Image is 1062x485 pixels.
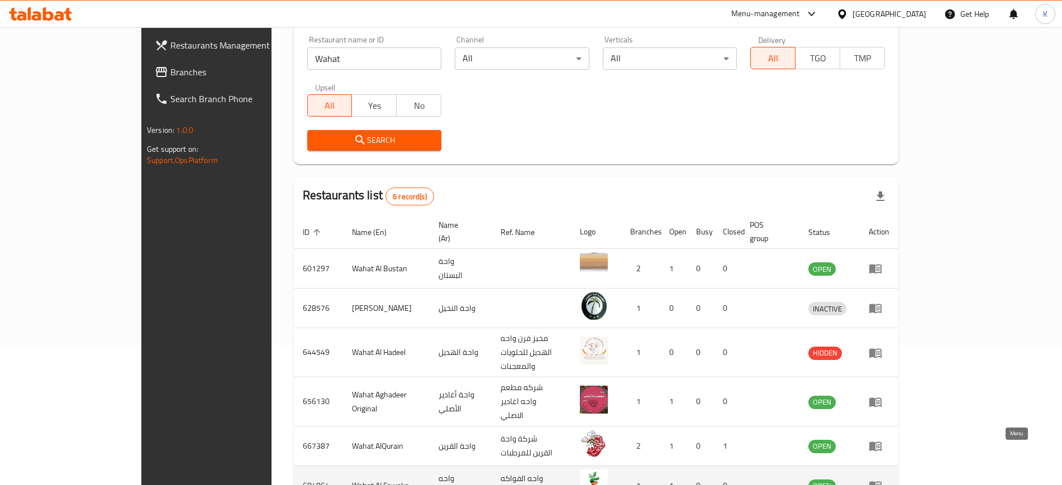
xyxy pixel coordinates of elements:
[869,346,889,359] div: Menu
[621,426,660,466] td: 2
[660,426,687,466] td: 1
[147,142,198,156] span: Get support on:
[860,215,898,249] th: Action
[869,301,889,315] div: Menu
[840,47,885,69] button: TMP
[307,130,442,151] button: Search
[430,328,492,377] td: واحة الهديل
[687,377,714,426] td: 0
[621,249,660,289] td: 2
[758,36,786,44] label: Delivery
[396,94,441,117] button: No
[621,328,660,377] td: 1
[808,396,836,409] span: OPEN
[303,225,324,239] span: ID
[430,289,492,328] td: واحة النخيل
[660,328,687,377] td: 0
[714,377,741,426] td: 0
[492,377,571,426] td: شركه مطعم واحه اغادير الاصلي
[731,7,800,21] div: Menu-management
[492,328,571,377] td: مخبز فرن واحه الهديل للحلويات والمعجنات
[621,215,660,249] th: Branches
[312,98,348,114] span: All
[808,263,836,276] span: OPEN
[808,302,846,315] div: INACTIVE
[714,426,741,466] td: 1
[455,47,589,70] div: All
[343,249,430,289] td: Wahat Al Bustan
[430,249,492,289] td: واحة البستان
[869,439,889,453] div: Menu
[795,47,840,69] button: TGO
[621,377,660,426] td: 1
[176,123,193,137] span: 1.0.0
[853,8,926,20] div: [GEOGRAPHIC_DATA]
[146,32,318,59] a: Restaurants Management
[580,337,608,364] img: Wahat Al Hadeel
[492,426,571,466] td: شركة واحة القرين للمرطبات
[385,188,434,205] div: Total records count
[621,289,660,328] td: 1
[147,123,174,137] span: Version:
[146,85,318,112] a: Search Branch Phone
[343,426,430,466] td: Wahat AlQurain
[571,215,621,249] th: Logo
[869,395,889,409] div: Menu
[351,94,397,117] button: Yes
[808,440,836,453] span: OPEN
[808,302,846,315] span: INACTIVE
[303,187,434,205] h2: Restaurants list
[687,328,714,377] td: 0
[1043,8,1047,20] span: K
[170,65,309,79] span: Branches
[356,98,392,114] span: Yes
[687,426,714,466] td: 0
[343,289,430,328] td: [PERSON_NAME]
[580,386,608,414] img: Wahat Aghadeer Original
[439,218,478,245] span: Name (Ar)
[869,262,889,275] div: Menu
[660,215,687,249] th: Open
[430,377,492,426] td: واحة أغادير الأصلي
[170,39,309,52] span: Restaurants Management
[146,59,318,85] a: Branches
[755,50,791,66] span: All
[660,377,687,426] td: 1
[343,377,430,426] td: Wahat Aghadeer Original
[603,47,737,70] div: All
[316,133,433,147] span: Search
[714,249,741,289] td: 0
[501,225,549,239] span: Ref. Name
[580,252,608,280] img: Wahat Al Bustan
[430,426,492,466] td: واحة القرين
[315,83,336,91] label: Upsell
[343,328,430,377] td: Wahat Al Hadeel
[800,50,836,66] span: TGO
[867,183,894,210] div: Export file
[580,430,608,458] img: Wahat AlQurain
[714,328,741,377] td: 0
[808,225,845,239] span: Status
[714,289,741,328] td: 0
[808,262,836,276] div: OPEN
[714,215,741,249] th: Closed
[750,218,786,245] span: POS group
[750,47,796,69] button: All
[307,47,442,70] input: Search for restaurant name or ID..
[352,225,401,239] span: Name (En)
[687,249,714,289] td: 0
[660,249,687,289] td: 1
[170,92,309,105] span: Search Branch Phone
[845,50,880,66] span: TMP
[808,347,842,359] span: HIDDEN
[580,292,608,320] img: Wahat Alnakhil
[307,94,353,117] button: All
[687,289,714,328] td: 0
[660,289,687,328] td: 0
[147,153,218,167] a: Support.OpsPlatform
[687,215,714,249] th: Busy
[386,191,434,202] span: 6 record(s)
